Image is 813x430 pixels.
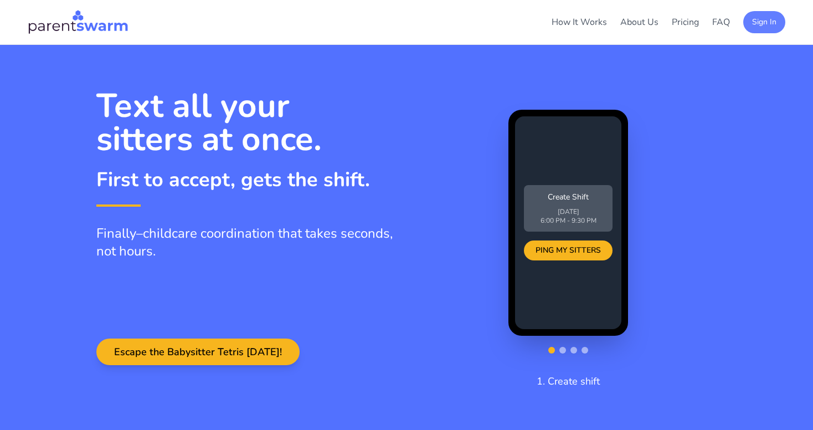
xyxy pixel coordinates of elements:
[524,240,613,260] div: PING MY SITTERS
[531,216,606,225] p: 6:00 PM - 9:30 PM
[96,346,300,359] a: Escape the Babysitter Tetris [DATE]!
[531,207,606,216] p: [DATE]
[672,16,699,28] a: Pricing
[537,373,600,389] p: 1. Create shift
[28,9,128,35] img: Parentswarm Logo
[712,16,730,28] a: FAQ
[743,11,785,33] button: Sign In
[531,192,606,203] p: Create Shift
[96,339,300,365] button: Escape the Babysitter Tetris [DATE]!
[552,16,607,28] a: How It Works
[743,16,785,28] a: Sign In
[620,16,658,28] a: About Us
